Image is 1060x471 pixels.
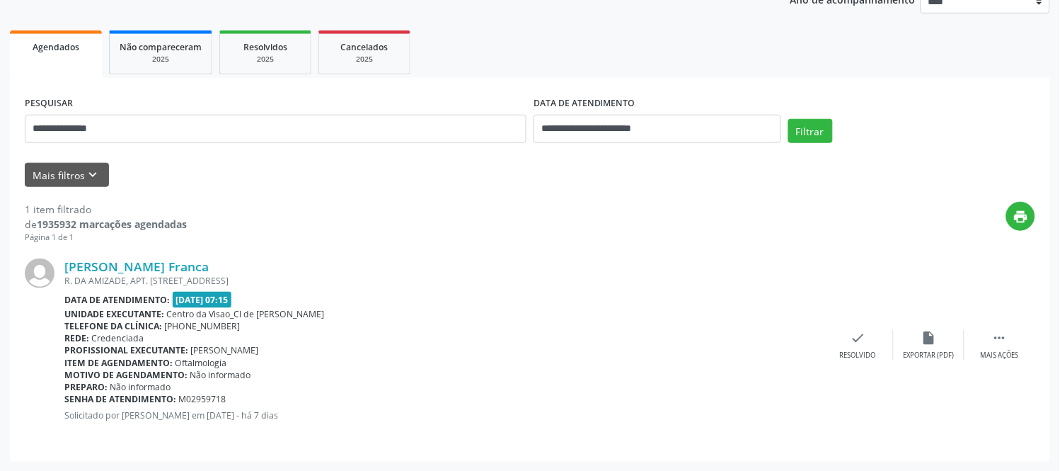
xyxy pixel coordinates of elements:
[992,330,1008,346] i: 
[179,393,226,405] span: M02959718
[37,217,187,231] strong: 1935932 marcações agendadas
[341,41,388,53] span: Cancelados
[904,351,955,361] div: Exportar (PDF)
[64,275,823,287] div: R. DA AMIZADE, APT. [STREET_ADDRESS]
[921,330,937,346] i: insert_drive_file
[840,351,876,361] div: Resolvido
[25,232,187,244] div: Página 1 de 1
[64,332,89,344] b: Rede:
[230,54,301,64] div: 2025
[175,357,227,369] span: Oftalmologia
[243,41,287,53] span: Resolvidos
[981,351,1019,361] div: Mais ações
[534,93,635,115] label: DATA DE ATENDIMENTO
[1013,209,1029,225] i: print
[190,369,251,381] span: Não informado
[64,259,209,274] a: [PERSON_NAME] Franca
[25,259,54,288] img: img
[33,41,79,53] span: Agendados
[64,308,164,320] b: Unidade executante:
[25,163,109,188] button: Mais filtroskeyboard_arrow_down
[64,357,173,369] b: Item de agendamento:
[120,54,202,64] div: 2025
[788,119,833,143] button: Filtrar
[64,393,176,405] b: Senha de atendimento:
[64,344,188,356] b: Profissional executante:
[329,54,400,64] div: 2025
[165,320,241,332] span: [PHONE_NUMBER]
[25,93,73,115] label: PESQUISAR
[64,294,170,306] b: Data de atendimento:
[92,332,144,344] span: Credenciada
[64,369,188,381] b: Motivo de agendamento:
[64,320,162,332] b: Telefone da clínica:
[86,167,101,183] i: keyboard_arrow_down
[25,202,187,217] div: 1 item filtrado
[167,308,325,320] span: Centro da Visao_Cl de [PERSON_NAME]
[120,41,202,53] span: Não compareceram
[191,344,259,356] span: [PERSON_NAME]
[64,410,823,422] p: Solicitado por [PERSON_NAME] em [DATE] - há 7 dias
[1006,202,1035,231] button: print
[25,217,187,232] div: de
[64,381,108,393] b: Preparo:
[173,292,232,308] span: [DATE] 07:15
[851,330,866,346] i: check
[110,381,171,393] span: Não informado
